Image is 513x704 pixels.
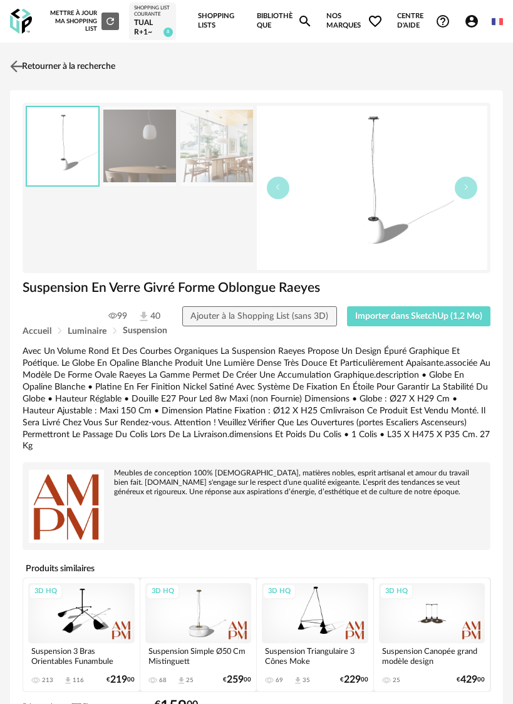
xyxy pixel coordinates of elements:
span: Importer dans SketchUp (1,2 Mo) [355,312,482,321]
div: 69 [276,676,283,684]
div: 68 [159,676,167,684]
img: ba7faa9f771096c52a54a66ef8c4edf6.jpg [103,106,176,186]
a: Shopping List courante TUAL R+1~ 8 [134,5,171,38]
a: 3D HQ Suspension Canopée grand modèle design [PERSON_NAME] 25 €42900 [374,578,490,691]
div: € 00 [340,676,368,684]
div: Shopping List courante [134,5,171,18]
span: Centre d'aideHelp Circle Outline icon [397,12,450,30]
span: Heart Outline icon [368,14,383,29]
span: Refresh icon [105,18,116,24]
span: Account Circle icon [464,14,479,29]
a: 3D HQ Suspension 3 Bras Orientables Funambule 213 Download icon 116 €21900 [23,578,140,691]
div: 3D HQ [380,584,413,599]
span: Download icon [177,676,186,685]
div: 25 [393,676,400,684]
span: 219 [110,676,127,684]
img: brand logo [29,468,104,544]
div: Suspension Simple Ø50 Cm Mistinguett [145,643,252,668]
div: 25 [186,676,194,684]
div: Suspension 3 Bras Orientables Funambule [28,643,135,668]
button: Importer dans SketchUp (1,2 Mo) [347,306,491,326]
a: Retourner à la recherche [7,53,115,80]
button: Ajouter à la Shopping List (sans 3D) [182,306,337,326]
div: Meubles de conception 100% [DEMOGRAPHIC_DATA], matières nobles, esprit artisanal et amour du trav... [29,468,484,497]
div: Breadcrumb [23,326,490,336]
div: 3D HQ [29,584,63,599]
div: 35 [303,676,310,684]
h4: Produits similaires [23,560,490,577]
h1: Suspension En Verre Givré Forme Oblongue Raeyes [23,279,490,296]
img: OXP [10,9,32,34]
div: 116 [73,676,84,684]
img: fr [492,16,503,28]
span: Suspension [123,326,167,335]
div: € 00 [223,676,251,684]
div: Suspension Canopée grand modèle design [PERSON_NAME] [379,643,485,668]
div: 3D HQ [262,584,296,599]
span: Ajouter à la Shopping List (sans 3D) [190,312,328,321]
div: € 00 [457,676,485,684]
div: Mettre à jour ma Shopping List [47,9,119,33]
a: 3D HQ Suspension Triangulaire 3 Cônes Moke 69 Download icon 35 €22900 [257,578,373,691]
a: 3D HQ Suspension Simple Ø50 Cm Mistinguett 68 Download icon 25 €25900 [140,578,257,691]
img: thumbnail.png [27,107,98,185]
span: Luminaire [68,327,106,336]
span: Download icon [293,676,303,685]
div: Suspension Triangulaire 3 Cônes Moke [262,643,368,668]
div: 3D HQ [146,584,180,599]
span: Account Circle icon [464,14,485,29]
span: 8 [163,28,173,37]
span: Accueil [23,327,51,336]
div: Avec Un Volume Rond Et Des Courbes Organiques La Suspension Raeyes Propose Un Design Épuré Graphi... [23,346,490,452]
img: b4eadf9f1061ce8636f97c9ce929190e.jpg [180,106,253,186]
div: TUAL R+1~ [134,18,171,38]
span: 99 [108,311,127,322]
span: 259 [227,676,244,684]
span: 40 [137,310,160,323]
img: thumbnail.png [257,106,488,270]
div: € 00 [106,676,135,684]
span: Help Circle Outline icon [435,14,450,29]
span: 229 [344,676,361,684]
span: Download icon [63,676,73,685]
span: Magnify icon [298,14,313,29]
div: 213 [42,676,53,684]
img: Téléchargements [137,310,150,323]
img: svg+xml;base64,PHN2ZyB3aWR0aD0iMjQiIGhlaWdodD0iMjQiIHZpZXdCb3g9IjAgMCAyNCAyNCIgZmlsbD0ibm9uZSIgeG... [8,58,26,76]
span: 429 [460,676,477,684]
